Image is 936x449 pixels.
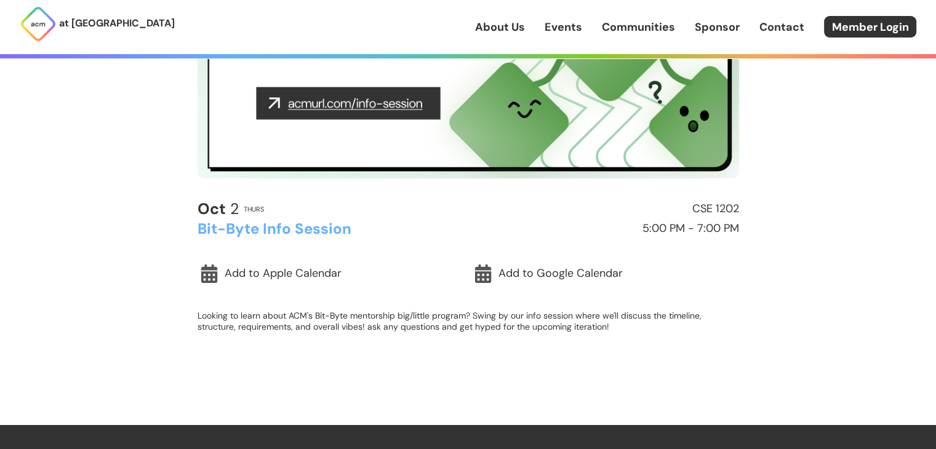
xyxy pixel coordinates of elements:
[198,199,226,219] b: Oct
[759,19,804,35] a: Contact
[695,19,740,35] a: Sponsor
[545,19,582,35] a: Events
[20,6,57,42] img: ACM Logo
[59,15,175,31] p: at [GEOGRAPHIC_DATA]
[198,221,463,237] h2: Bit-Byte Info Session
[602,19,675,35] a: Communities
[471,260,739,288] a: Add to Google Calendar
[474,203,739,215] h2: CSE 1202
[198,260,465,288] a: Add to Apple Calendar
[20,6,175,42] a: at [GEOGRAPHIC_DATA]
[475,19,525,35] a: About Us
[244,205,264,213] h2: Thurs
[198,310,739,332] p: Looking to learn about ACM's Bit-Byte mentorship big/little program? Swing by our info session wh...
[474,223,739,235] h2: 5:00 PM - 7:00 PM
[824,16,916,38] a: Member Login
[198,201,239,218] h2: 2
